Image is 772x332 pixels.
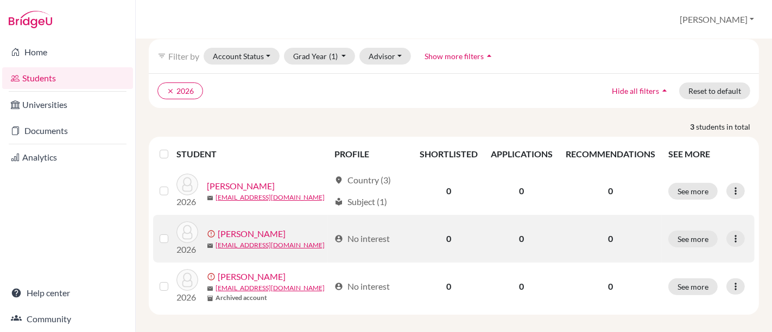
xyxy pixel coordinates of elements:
td: 0 [413,263,484,310]
p: 2026 [176,195,198,208]
img: Pinho, Gabriela [176,269,198,291]
button: Advisor [359,48,411,65]
button: See more [668,231,718,247]
i: arrow_drop_up [484,50,495,61]
p: 0 [566,232,655,245]
a: [PERSON_NAME] [218,227,286,240]
button: [PERSON_NAME] [675,9,759,30]
button: See more [668,278,718,295]
a: Home [2,41,133,63]
a: [PERSON_NAME] [218,270,286,283]
button: Grad Year(1) [284,48,356,65]
p: 0 [566,280,655,293]
td: 0 [484,167,559,215]
button: See more [668,183,718,200]
div: Country (3) [334,174,391,187]
a: Analytics [2,146,133,168]
span: Show more filters [425,52,484,61]
span: account_circle [334,234,343,243]
img: Bridge-U [9,11,52,28]
img: Andrade, Gabriela [176,174,198,195]
i: filter_list [157,52,166,60]
button: Show more filtersarrow_drop_up [415,48,504,65]
th: SEE MORE [662,141,755,167]
td: 0 [413,215,484,263]
td: 0 [413,167,484,215]
span: mail [207,242,213,249]
a: [PERSON_NAME] [207,180,275,193]
a: [EMAIL_ADDRESS][DOMAIN_NAME] [216,283,325,293]
a: Help center [2,282,133,304]
span: mail [207,285,213,292]
img: Oliveira, Gabriel [176,221,198,243]
p: 2026 [176,291,198,304]
a: Universities [2,94,133,116]
a: [EMAIL_ADDRESS][DOMAIN_NAME] [216,240,325,250]
span: inventory_2 [207,295,213,302]
button: Hide all filtersarrow_drop_up [603,82,679,99]
th: PROFILE [328,141,413,167]
span: (1) [329,52,338,61]
a: Students [2,67,133,89]
button: Reset to default [679,82,750,99]
div: No interest [334,232,390,245]
a: Community [2,308,133,330]
i: arrow_drop_up [659,85,670,96]
td: 0 [484,215,559,263]
strong: 3 [690,121,696,132]
th: STUDENT [176,141,328,167]
th: SHORTLISTED [413,141,484,167]
td: 0 [484,263,559,310]
span: Hide all filters [612,86,659,95]
a: Documents [2,120,133,142]
p: 0 [566,184,655,197]
th: APPLICATIONS [484,141,559,167]
div: Subject (1) [334,195,387,208]
b: Archived account [216,293,267,303]
span: local_library [334,197,343,206]
button: Account Status [204,48,280,65]
span: account_circle [334,282,343,291]
span: students in total [696,121,759,132]
span: Filter by [168,51,199,61]
span: error_outline [207,229,218,238]
a: [EMAIL_ADDRESS][DOMAIN_NAME] [216,193,325,202]
div: No interest [334,280,390,293]
p: 2026 [176,243,198,256]
i: clear [167,87,174,95]
span: error_outline [207,272,218,281]
span: mail [207,195,213,201]
th: RECOMMENDATIONS [559,141,662,167]
span: location_on [334,176,343,184]
button: clear2026 [157,82,203,99]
